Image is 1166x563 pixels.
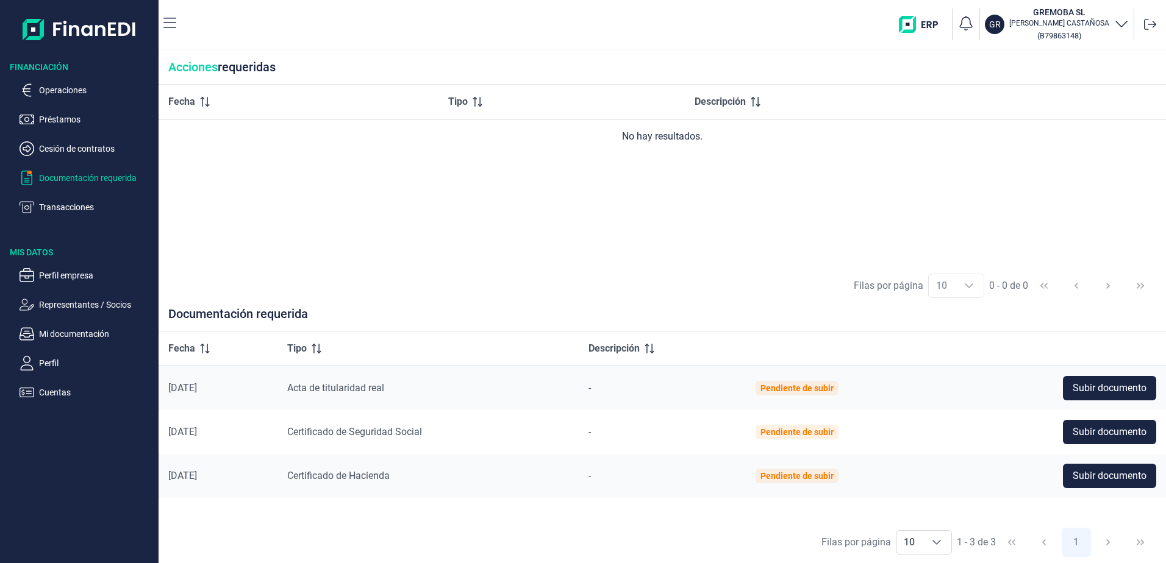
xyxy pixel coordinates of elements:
[896,531,922,554] span: 10
[168,470,268,482] div: [DATE]
[1037,31,1081,40] small: Copiar cif
[1009,6,1109,18] h3: GREMOBA SL
[159,50,1166,85] div: requeridas
[168,94,195,109] span: Fecha
[39,83,154,97] p: Operaciones
[39,356,154,370] p: Perfil
[20,141,154,156] button: Cesión de contratos
[448,94,468,109] span: Tipo
[954,274,984,297] div: Choose
[1093,528,1123,557] button: Next Page
[287,470,390,481] span: Certificado de Hacienda
[20,385,154,400] button: Cuentas
[588,382,591,394] span: -
[168,382,268,394] div: [DATE]
[20,83,154,97] button: Operaciones
[989,281,1028,291] span: 0 - 0 de 0
[168,341,195,356] span: Fecha
[20,327,154,341] button: Mi documentación
[899,16,947,33] img: erp
[20,112,154,127] button: Préstamos
[1073,425,1146,439] span: Subir documento
[989,18,1001,30] p: GR
[922,531,951,554] div: Choose
[760,383,834,393] div: Pendiente de subir
[1062,271,1091,300] button: Previous Page
[39,385,154,400] p: Cuentas
[20,171,154,185] button: Documentación requerida
[985,6,1129,43] button: GRGREMOBA SL[PERSON_NAME] CASTAÑOSA(B79863148)
[287,426,422,437] span: Certificado de Seguridad Social
[760,427,834,437] div: Pendiente de subir
[997,528,1026,557] button: First Page
[20,356,154,370] button: Perfil
[1093,271,1123,300] button: Next Page
[588,426,591,437] span: -
[287,382,384,394] span: Acta de titularidad real
[39,327,154,341] p: Mi documentación
[854,278,923,293] div: Filas por página
[588,470,591,481] span: -
[159,306,1166,331] div: Documentación requerida
[23,10,137,49] img: Logo de aplicación
[1073,381,1146,395] span: Subir documento
[168,426,268,438] div: [DATE]
[1063,464,1156,488] button: Subir documento
[39,171,154,185] p: Documentación requerida
[39,268,154,283] p: Perfil empresa
[957,537,996,547] span: 1 - 3 de 3
[1009,18,1109,28] p: [PERSON_NAME] CASTAÑOSA
[1029,271,1059,300] button: First Page
[39,141,154,156] p: Cesión de contratos
[588,341,640,356] span: Descripción
[1029,528,1059,557] button: Previous Page
[168,129,1156,144] div: No hay resultados.
[760,471,834,481] div: Pendiente de subir
[1062,528,1091,557] button: Page 1
[695,94,746,109] span: Descripción
[39,112,154,127] p: Préstamos
[20,297,154,312] button: Representantes / Socios
[821,535,891,550] div: Filas por página
[1073,469,1146,483] span: Subir documento
[1126,271,1155,300] button: Last Page
[20,200,154,214] button: Transacciones
[168,60,218,74] span: Acciones
[39,200,154,214] p: Transacciones
[287,341,307,356] span: Tipo
[20,268,154,283] button: Perfil empresa
[1126,528,1155,557] button: Last Page
[1063,376,1156,400] button: Subir documento
[39,297,154,312] p: Representantes / Socios
[1063,420,1156,444] button: Subir documento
